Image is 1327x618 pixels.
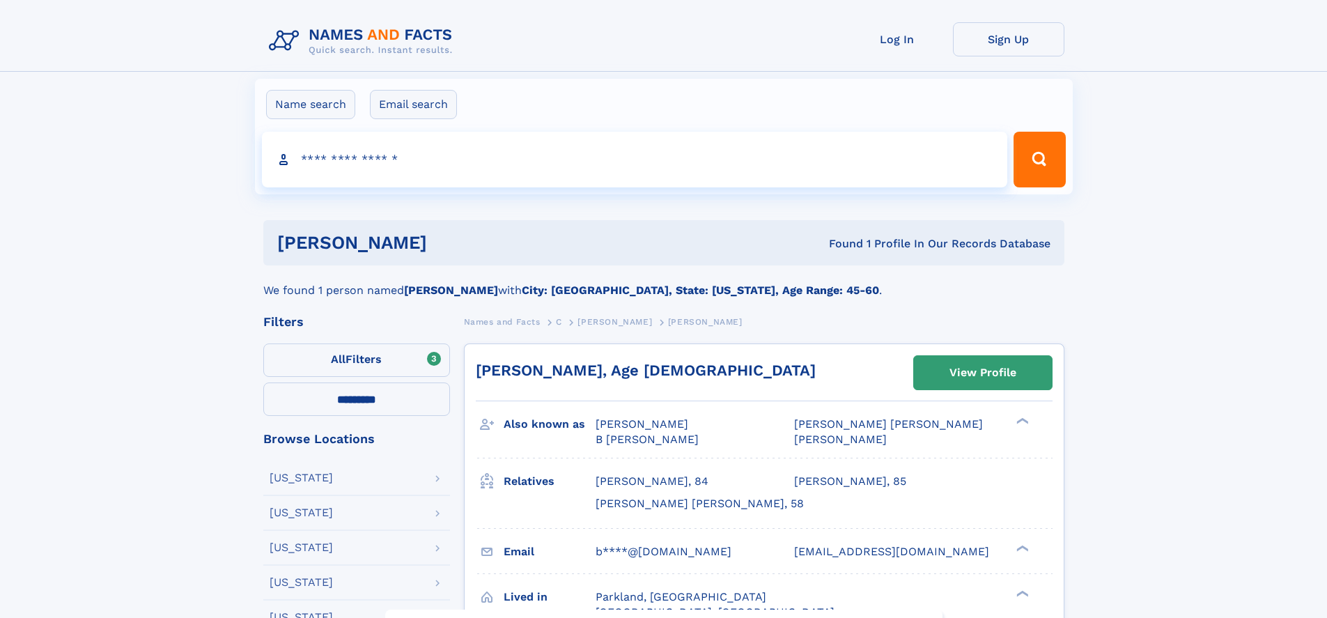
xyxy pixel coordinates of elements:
span: [PERSON_NAME] [596,417,688,431]
span: [PERSON_NAME] [668,317,743,327]
div: [US_STATE] [270,577,333,588]
label: Email search [370,90,457,119]
button: Search Button [1014,132,1065,187]
a: [PERSON_NAME] [577,313,652,330]
span: All [331,353,346,366]
div: Found 1 Profile In Our Records Database [628,236,1050,252]
a: Log In [841,22,953,56]
span: Parkland, [GEOGRAPHIC_DATA] [596,590,766,603]
div: ❯ [1013,589,1030,598]
label: Name search [266,90,355,119]
h3: Email [504,540,596,564]
a: [PERSON_NAME], 85 [794,474,906,489]
span: B [PERSON_NAME] [596,433,699,446]
a: Sign Up [953,22,1064,56]
div: Filters [263,316,450,328]
a: C [556,313,562,330]
h3: Lived in [504,585,596,609]
div: [US_STATE] [270,472,333,484]
label: Filters [263,343,450,377]
b: City: [GEOGRAPHIC_DATA], State: [US_STATE], Age Range: 45-60 [522,284,879,297]
a: View Profile [914,356,1052,389]
span: [PERSON_NAME] [577,317,652,327]
div: ❯ [1013,417,1030,426]
span: [PERSON_NAME] [794,433,887,446]
div: View Profile [949,357,1016,389]
h1: [PERSON_NAME] [277,234,628,252]
span: C [556,317,562,327]
h3: Also known as [504,412,596,436]
div: [US_STATE] [270,507,333,518]
a: Names and Facts [464,313,541,330]
div: Browse Locations [263,433,450,445]
a: [PERSON_NAME] [PERSON_NAME], 58 [596,496,804,511]
div: We found 1 person named with . [263,265,1064,299]
a: [PERSON_NAME], Age [DEMOGRAPHIC_DATA] [476,362,816,379]
span: [PERSON_NAME] [PERSON_NAME] [794,417,983,431]
div: [US_STATE] [270,542,333,553]
span: [EMAIL_ADDRESS][DOMAIN_NAME] [794,545,989,558]
h3: Relatives [504,470,596,493]
div: ❯ [1013,543,1030,553]
img: Logo Names and Facts [263,22,464,60]
b: [PERSON_NAME] [404,284,498,297]
a: [PERSON_NAME], 84 [596,474,708,489]
input: search input [262,132,1008,187]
